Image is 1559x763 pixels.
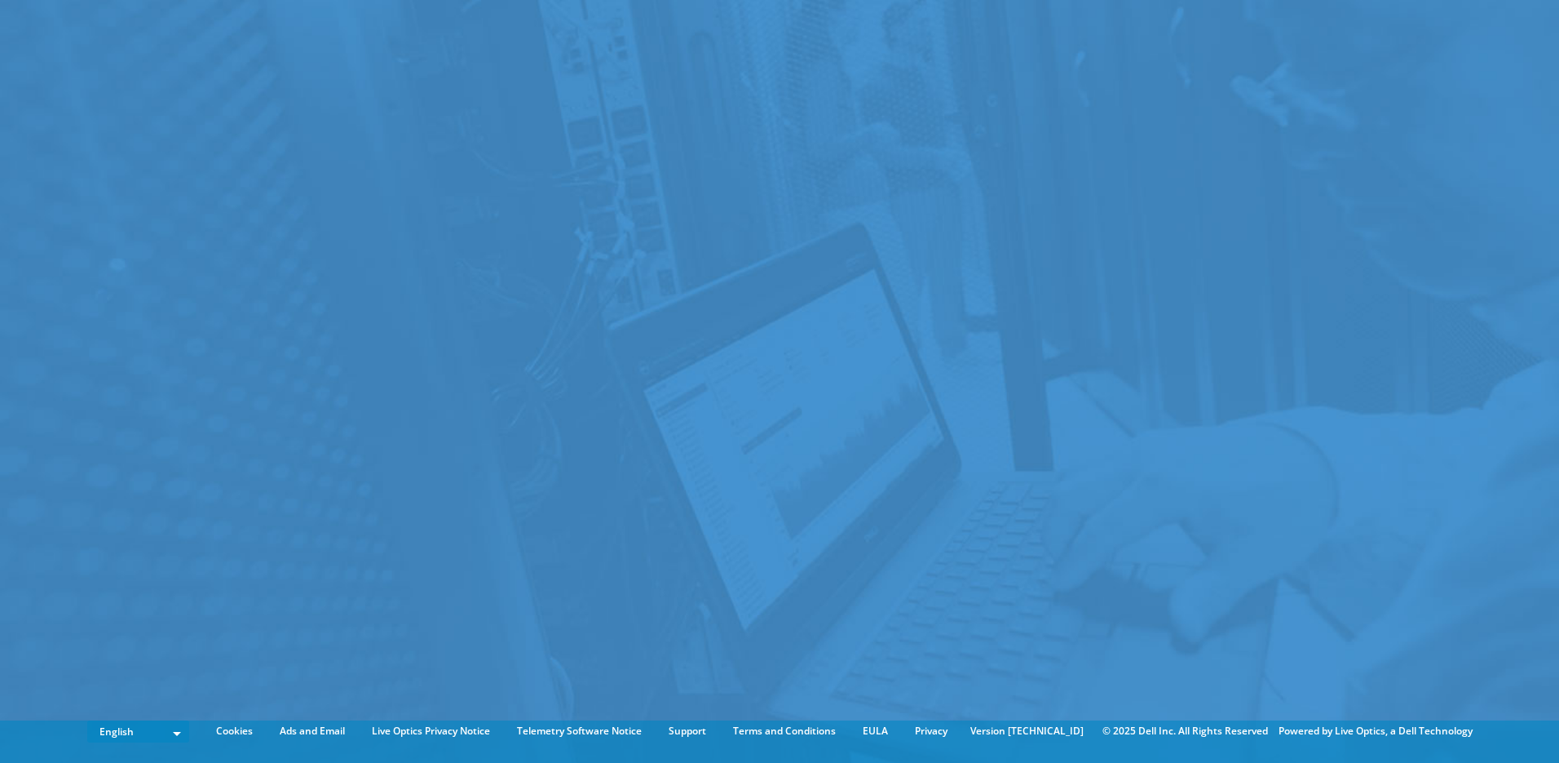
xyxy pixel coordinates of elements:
a: Ads and Email [267,722,357,740]
a: Cookies [204,722,265,740]
a: Terms and Conditions [721,722,848,740]
li: Powered by Live Optics, a Dell Technology [1279,722,1473,740]
a: Telemetry Software Notice [505,722,654,740]
li: © 2025 Dell Inc. All Rights Reserved [1094,722,1276,740]
a: Live Optics Privacy Notice [360,722,502,740]
a: EULA [850,722,900,740]
li: Version [TECHNICAL_ID] [962,722,1092,740]
a: Support [656,722,718,740]
a: Privacy [903,722,960,740]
